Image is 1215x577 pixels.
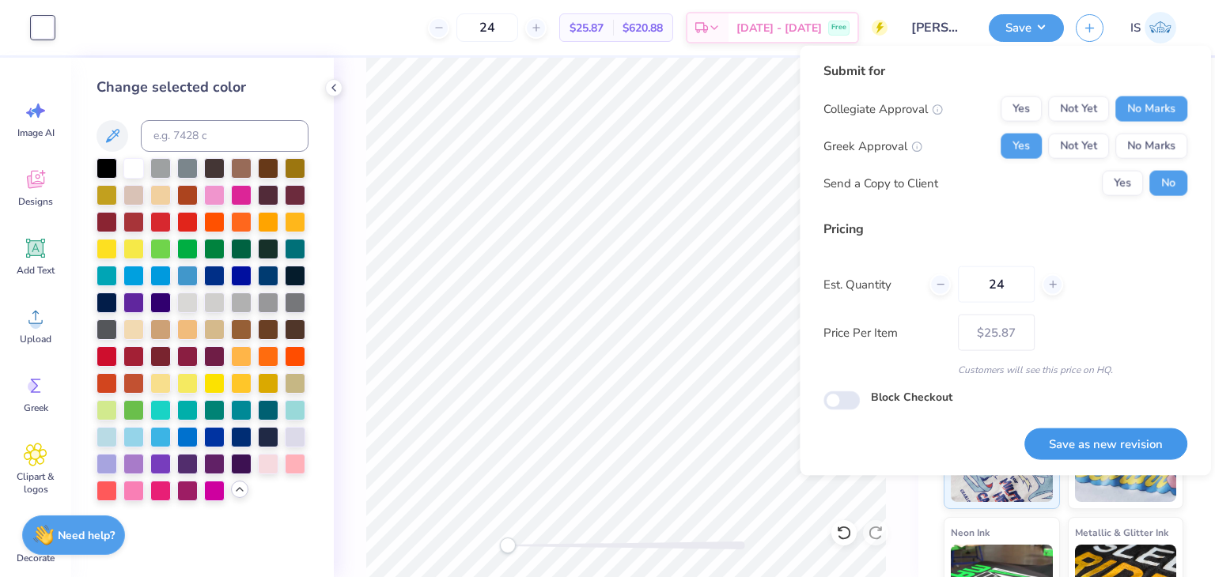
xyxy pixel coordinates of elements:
[1145,12,1176,43] img: Ishita Singh
[823,220,1187,239] div: Pricing
[1048,134,1109,159] button: Not Yet
[623,20,663,36] span: $620.88
[500,537,516,553] div: Accessibility label
[141,120,308,152] input: e.g. 7428 c
[823,100,943,118] div: Collegiate Approval
[1123,12,1183,43] a: IS
[831,22,846,33] span: Free
[17,126,55,139] span: Image AI
[823,275,918,293] label: Est. Quantity
[1115,96,1187,122] button: No Marks
[823,62,1187,81] div: Submit for
[1115,134,1187,159] button: No Marks
[58,528,115,543] strong: Need help?
[823,323,946,341] label: Price Per Item
[823,137,922,155] div: Greek Approval
[899,12,977,43] input: Untitled Design
[1149,171,1187,196] button: No
[1001,134,1042,159] button: Yes
[456,13,518,42] input: – –
[1001,96,1042,122] button: Yes
[1075,524,1168,541] span: Metallic & Glitter Ink
[97,77,308,98] div: Change selected color
[9,470,62,496] span: Clipart & logos
[17,264,55,277] span: Add Text
[24,402,48,414] span: Greek
[736,20,822,36] span: [DATE] - [DATE]
[1024,428,1187,460] button: Save as new revision
[18,195,53,208] span: Designs
[570,20,604,36] span: $25.87
[20,333,51,345] span: Upload
[1102,171,1143,196] button: Yes
[1130,19,1141,37] span: IS
[951,524,990,541] span: Neon Ink
[823,174,938,192] div: Send a Copy to Client
[17,552,55,564] span: Decorate
[823,363,1187,377] div: Customers will see this price on HQ.
[989,14,1064,42] button: Save
[871,389,952,405] label: Block Checkout
[1048,96,1109,122] button: Not Yet
[958,266,1035,303] input: – –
